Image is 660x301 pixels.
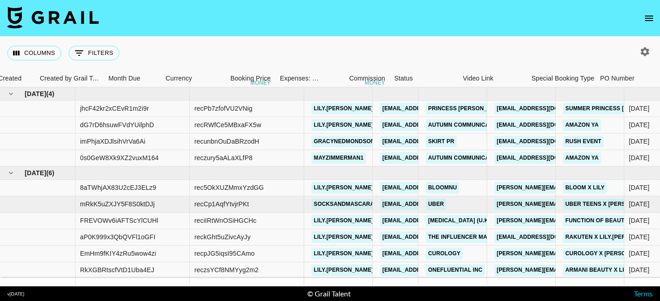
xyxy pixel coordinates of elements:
[194,153,252,162] div: reczury5aALaXLfP8
[380,119,483,131] a: [EMAIL_ADDRESS][DOMAIN_NAME]
[426,136,456,147] a: Skirt PR
[194,183,264,192] div: rec5OkXUZMmxYzdGG
[307,289,351,298] div: © Grail Talent
[629,183,649,192] div: 7/23/2025
[80,249,156,258] div: EmHm9fKIY4zRu5wow4zi
[104,70,161,87] div: Month Due
[629,153,649,162] div: 5/13/2025
[634,289,653,298] a: Terms
[80,104,149,113] div: jhcF42kr2xCEvR1m2i9r
[600,70,634,87] div: PO Number
[231,70,271,87] div: Booking Price
[194,249,255,258] div: recpJG5iqsI95CAmo
[161,70,207,87] div: Currency
[311,215,376,226] a: lily.[PERSON_NAME]
[426,264,485,276] a: OneFluential Inc
[394,70,413,87] div: Status
[194,232,251,242] div: reckGht5uZivcAyJy
[390,70,458,87] div: Status
[7,46,61,60] button: Select columns
[563,152,601,164] a: Amazon YA
[275,70,321,87] div: Expenses: Remove Commission?
[80,183,156,192] div: 8aTWhjAX83U2cEJ3ELz9
[426,103,521,114] a: Princess [PERSON_NAME] USA
[80,120,154,129] div: dG7rD6hsuwFVdYUilphD
[194,104,252,113] div: recPb7zfofVU2VNig
[494,136,597,147] a: [EMAIL_ADDRESS][DOMAIN_NAME]
[349,70,385,87] div: Commission
[311,199,384,210] a: socksandmascara2.0
[35,70,104,87] div: Created by Grail Team
[69,46,119,60] button: Show filters
[5,87,17,100] button: hide children
[80,199,155,209] div: mRkK5uZXJY5F8S0ktDJj
[311,103,376,114] a: lily.[PERSON_NAME]
[166,70,192,87] div: Currency
[426,119,521,131] a: Autumn Communications LLC
[194,216,257,225] div: reciIRtWnOSiHGCHc
[7,291,24,297] div: v [DATE]
[563,136,604,147] a: Rush event
[563,182,607,193] a: Bloom x lily
[426,199,446,210] a: uber
[380,199,483,210] a: [EMAIL_ADDRESS][DOMAIN_NAME]
[311,248,376,259] a: lily.[PERSON_NAME]
[311,152,366,164] a: mayzimmerman1
[194,137,259,146] div: recunbnOuDaBRzodH
[365,80,385,86] div: money
[494,231,597,243] a: [EMAIL_ADDRESS][DOMAIN_NAME]
[25,89,46,98] span: [DATE]
[80,153,159,162] div: 0s0GeW8Xk9XZ2vuxM164
[629,249,649,258] div: 8/1/2025
[380,152,483,164] a: [EMAIL_ADDRESS][DOMAIN_NAME]
[563,199,658,210] a: Uber Teens x [PERSON_NAME]
[80,137,145,146] div: imPhjaXDJlsihVrVa6Ai
[629,199,649,209] div: 8/14/2025
[629,137,649,146] div: 5/2/2025
[380,248,483,259] a: [EMAIL_ADDRESS][DOMAIN_NAME]
[640,9,658,27] button: open drawer
[494,199,644,210] a: [PERSON_NAME][EMAIL_ADDRESS][DOMAIN_NAME]
[311,119,376,131] a: lily.[PERSON_NAME]
[7,6,99,28] img: Grail Talent
[194,120,261,129] div: recRWfCe5MBxaFX5w
[563,119,601,131] a: Amazon YA
[494,182,644,193] a: [PERSON_NAME][EMAIL_ADDRESS][DOMAIN_NAME]
[108,70,140,87] div: Month Due
[40,70,102,87] div: Created by Grail Team
[380,231,483,243] a: [EMAIL_ADDRESS][DOMAIN_NAME]
[629,216,649,225] div: 7/21/2025
[311,182,376,193] a: lily.[PERSON_NAME]
[46,89,54,98] span: ( 4 )
[494,248,644,259] a: [PERSON_NAME][EMAIL_ADDRESS][DOMAIN_NAME]
[80,232,156,242] div: aP0K999x3QbQVFl1oGFI
[494,119,597,131] a: [EMAIL_ADDRESS][DOMAIN_NAME]
[563,248,654,259] a: Curology x [PERSON_NAME]
[629,232,649,242] div: 7/21/2025
[426,215,494,226] a: [MEDICAL_DATA] (U.K.)
[494,103,597,114] a: [EMAIL_ADDRESS][DOMAIN_NAME]
[25,168,46,177] span: [DATE]
[527,70,596,87] div: Special Booking Type
[426,182,459,193] a: Bloomnu
[380,182,483,193] a: [EMAIL_ADDRESS][DOMAIN_NAME]
[46,168,54,177] span: ( 6 )
[458,70,527,87] div: Video Link
[311,264,376,276] a: lily.[PERSON_NAME]
[311,231,376,243] a: lily.[PERSON_NAME]
[80,265,155,274] div: RkXGBRtscfVtD1Uba4EJ
[5,167,17,179] button: hide children
[494,152,597,164] a: [EMAIL_ADDRESS][DOMAIN_NAME]
[194,265,258,274] div: reczsYCf8NMYyg2m2
[463,70,494,87] div: Video Link
[629,104,649,113] div: 5/13/2025
[80,216,158,225] div: FREVOWv6iAFTScYlCUHl
[426,231,542,243] a: The Influencer Marketing Factory
[629,120,649,129] div: 5/13/2025
[280,70,319,87] div: Expenses: Remove Commission?
[311,136,385,147] a: gracynedmondsonnn
[531,70,594,87] div: Special Booking Type
[250,80,271,86] div: money
[380,136,483,147] a: [EMAIL_ADDRESS][DOMAIN_NAME]
[426,248,463,259] a: Curology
